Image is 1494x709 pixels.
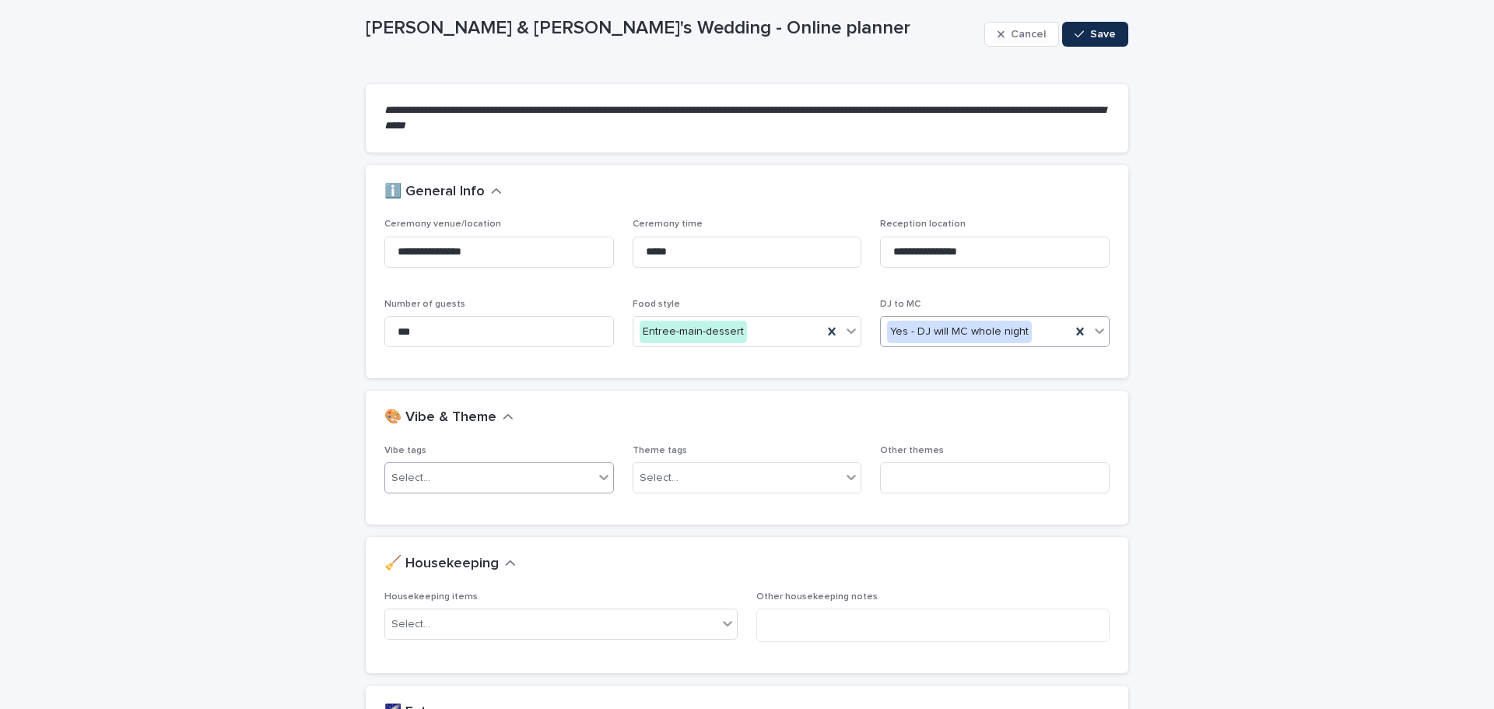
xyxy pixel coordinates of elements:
div: Yes - DJ will MC whole night [887,321,1032,343]
span: Cancel [1011,29,1046,40]
div: Select... [391,616,430,633]
span: Save [1090,29,1116,40]
span: Reception location [880,219,966,229]
div: Select... [640,470,679,486]
span: Ceremony venue/location [384,219,501,229]
h2: 🎨 Vibe & Theme [384,409,496,426]
span: Theme tags [633,446,687,455]
span: Other themes [880,446,944,455]
h2: 🧹 Housekeeping [384,556,499,573]
button: Cancel [984,22,1059,47]
button: 🎨 Vibe & Theme [384,409,514,426]
button: ℹ️ General Info [384,184,502,201]
span: Food style [633,300,680,309]
p: [PERSON_NAME] & [PERSON_NAME]'s Wedding - Online planner [366,17,978,40]
button: Save [1062,22,1128,47]
span: Ceremony time [633,219,703,229]
div: Entree-main-dessert [640,321,747,343]
div: Select... [391,470,430,486]
span: Housekeeping items [384,592,478,602]
button: 🧹 Housekeeping [384,556,516,573]
span: DJ to MC [880,300,921,309]
span: Vibe tags [384,446,426,455]
h2: ℹ️ General Info [384,184,485,201]
span: Other housekeeping notes [756,592,878,602]
span: Number of guests [384,300,465,309]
